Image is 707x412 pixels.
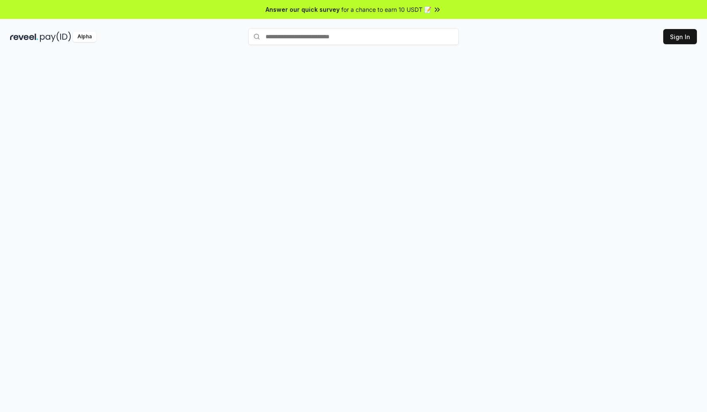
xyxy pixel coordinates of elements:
[10,32,38,42] img: reveel_dark
[341,5,431,14] span: for a chance to earn 10 USDT 📝
[40,32,71,42] img: pay_id
[663,29,697,44] button: Sign In
[266,5,340,14] span: Answer our quick survey
[73,32,96,42] div: Alpha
